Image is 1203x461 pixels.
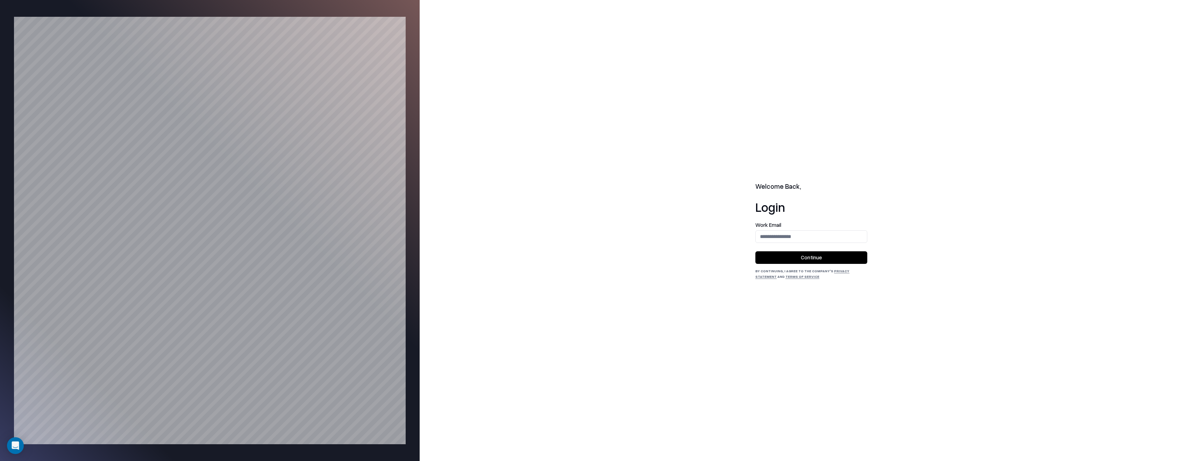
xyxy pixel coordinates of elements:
h2: Welcome Back, [755,182,867,192]
a: Privacy Statement [755,269,849,279]
div: Open Intercom Messenger [7,437,24,454]
a: Terms of Service [785,274,819,279]
h1: Login [755,200,867,214]
label: Work Email [755,222,867,228]
div: By continuing, I agree to the Company's and [755,268,867,279]
button: Continue [755,251,867,264]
